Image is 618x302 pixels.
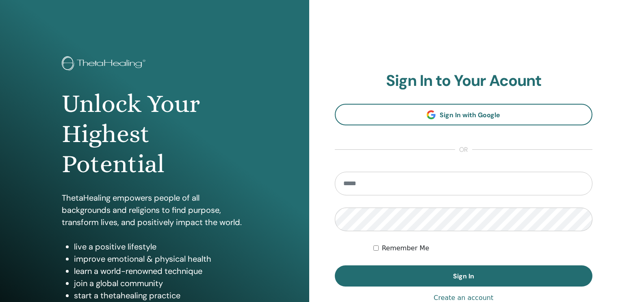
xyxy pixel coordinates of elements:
[74,289,247,302] li: start a thetahealing practice
[62,89,247,179] h1: Unlock Your Highest Potential
[453,272,474,280] span: Sign In
[382,243,429,253] label: Remember Me
[335,104,593,125] a: Sign In with Google
[335,265,593,287] button: Sign In
[74,241,247,253] li: live a positive lifestyle
[74,277,247,289] li: join a global community
[373,243,592,253] div: Keep me authenticated indefinitely or until I manually logout
[455,145,472,155] span: or
[440,111,500,119] span: Sign In with Google
[74,265,247,277] li: learn a world-renowned technique
[62,192,247,228] p: ThetaHealing empowers people of all backgrounds and religions to find purpose, transform lives, a...
[335,72,593,90] h2: Sign In to Your Acount
[74,253,247,265] li: improve emotional & physical health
